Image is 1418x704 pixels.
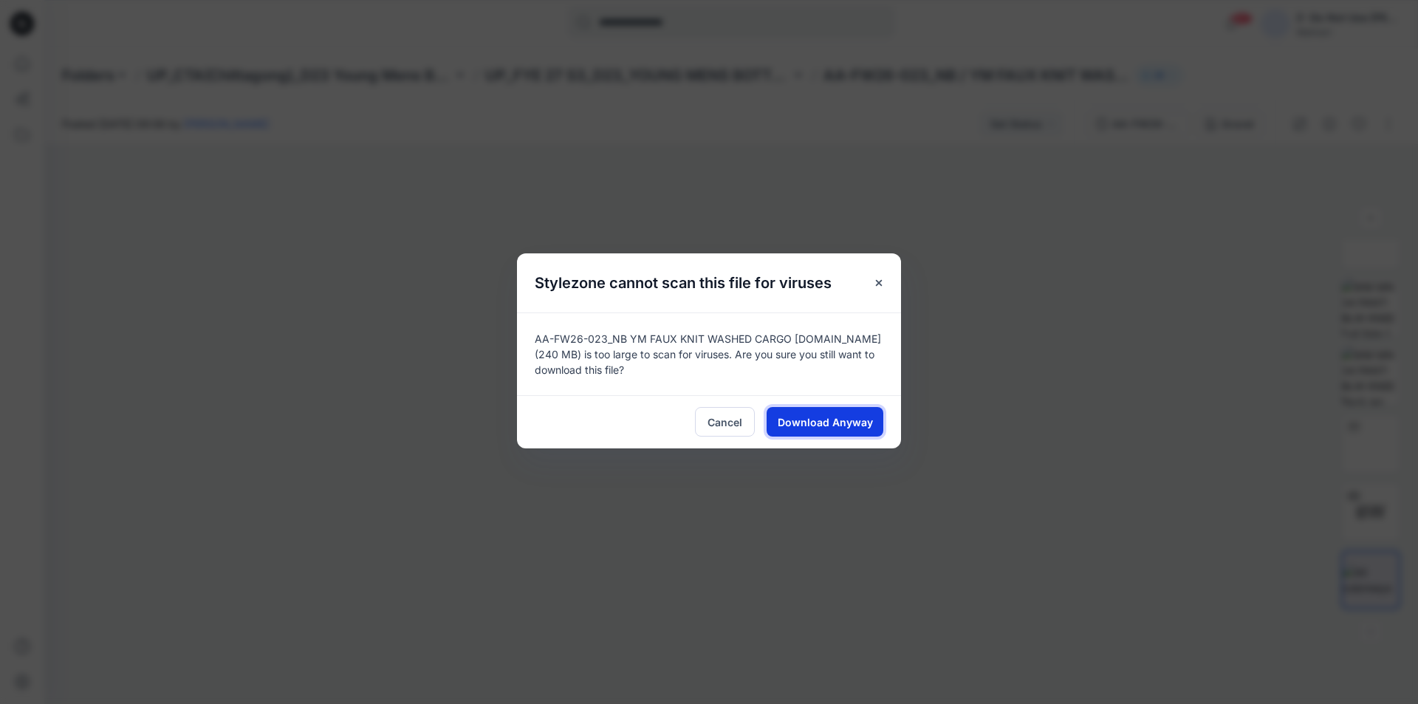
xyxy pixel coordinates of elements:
div: AA-FW26-023_NB YM FAUX KNIT WASHED CARGO [DOMAIN_NAME] (240 MB) is too large to scan for viruses.... [517,312,901,395]
button: Download Anyway [767,407,883,437]
button: Cancel [695,407,755,437]
button: Close [866,270,892,296]
span: Download Anyway [778,414,873,430]
h5: Stylezone cannot scan this file for viruses [517,253,849,312]
span: Cancel [708,414,742,430]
